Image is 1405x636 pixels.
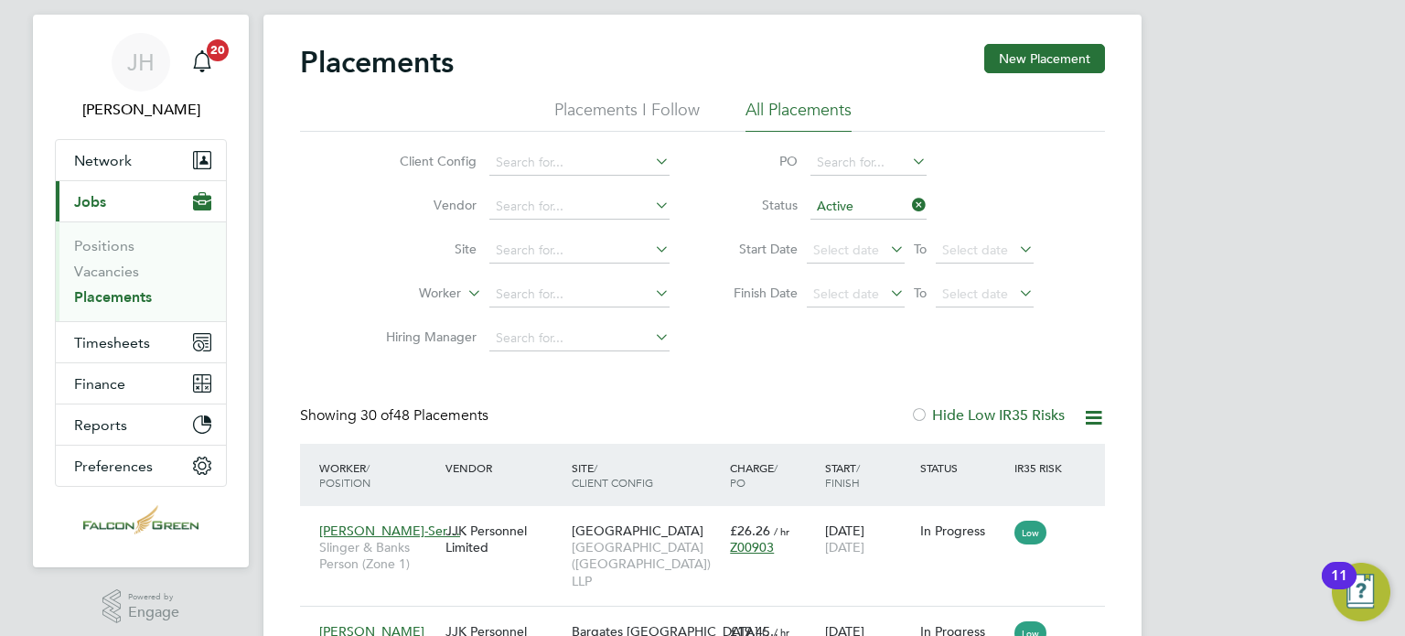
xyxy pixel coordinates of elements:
[920,523,1006,539] div: In Progress
[56,446,226,486] button: Preferences
[56,322,226,362] button: Timesheets
[56,404,226,445] button: Reports
[489,194,670,220] input: Search for...
[74,263,139,280] a: Vacancies
[315,613,1105,629] a: [PERSON_NAME]Gate Person (Zone 4)JJK Personnel LimitedBargates [GEOGRAPHIC_DATA] (…Countryside Pr...
[74,416,127,434] span: Reports
[55,33,227,121] a: JH[PERSON_NAME]
[356,285,461,303] label: Worker
[127,50,155,74] span: JH
[1010,451,1073,484] div: IR35 Risk
[730,539,774,555] span: Z00903
[810,194,927,220] input: Select one
[910,406,1065,425] label: Hide Low IR35 Risks
[810,150,927,176] input: Search for...
[83,505,198,534] img: falcongreen-logo-retina.png
[774,524,789,538] span: / hr
[942,242,1008,258] span: Select date
[572,460,653,490] span: / Client Config
[315,512,1105,528] a: [PERSON_NAME]-Ser…Slinger & Banks Person (Zone 1)JJK Personnel Limited[GEOGRAPHIC_DATA][GEOGRAPHI...
[572,539,721,589] span: [GEOGRAPHIC_DATA] ([GEOGRAPHIC_DATA]) LLP
[441,451,567,484] div: Vendor
[1331,576,1347,599] div: 11
[319,523,460,539] span: [PERSON_NAME]-Ser…
[984,44,1105,73] button: New Placement
[56,363,226,404] button: Finance
[33,15,249,567] nav: Main navigation
[371,197,477,213] label: Vendor
[441,513,567,565] div: JJK Personnel Limited
[813,242,879,258] span: Select date
[820,451,916,499] div: Start
[567,451,725,499] div: Site
[74,375,125,393] span: Finance
[489,238,670,264] input: Search for...
[102,589,180,624] a: Powered byEngage
[371,153,477,169] label: Client Config
[184,33,220,92] a: 20
[74,152,132,169] span: Network
[1014,521,1046,544] span: Low
[371,329,477,345] label: Hiring Manager
[730,460,778,490] span: / PO
[74,458,153,475] span: Preferences
[74,193,106,210] span: Jobs
[916,451,1011,484] div: Status
[74,288,152,306] a: Placements
[572,523,703,539] span: [GEOGRAPHIC_DATA]
[715,285,798,301] label: Finish Date
[74,237,134,254] a: Positions
[745,99,852,132] li: All Placements
[908,281,932,305] span: To
[55,505,227,534] a: Go to home page
[319,460,370,490] span: / Position
[300,44,454,81] h2: Placements
[360,406,393,425] span: 30 of
[554,99,700,132] li: Placements I Follow
[715,241,798,257] label: Start Date
[1332,563,1390,621] button: Open Resource Center, 11 new notifications
[56,221,226,321] div: Jobs
[730,523,770,539] span: £26.26
[820,513,916,565] div: [DATE]
[74,334,150,351] span: Timesheets
[56,140,226,180] button: Network
[207,39,229,61] span: 20
[489,282,670,307] input: Search for...
[371,241,477,257] label: Site
[825,539,864,555] span: [DATE]
[360,406,488,425] span: 48 Placements
[315,451,441,499] div: Worker
[813,286,879,302] span: Select date
[55,99,227,121] span: John Hearty
[908,237,932,261] span: To
[715,153,798,169] label: PO
[489,150,670,176] input: Search for...
[942,286,1008,302] span: Select date
[319,539,436,572] span: Slinger & Banks Person (Zone 1)
[725,451,820,499] div: Charge
[489,326,670,351] input: Search for...
[128,589,179,605] span: Powered by
[825,460,860,490] span: / Finish
[128,605,179,620] span: Engage
[715,197,798,213] label: Status
[300,406,492,426] div: Showing
[56,181,226,221] button: Jobs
